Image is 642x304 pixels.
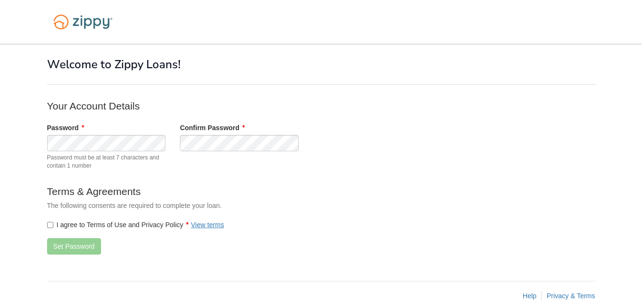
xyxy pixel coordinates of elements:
label: Password [47,123,84,133]
a: View terms [191,221,224,229]
input: Verify Password [180,135,299,151]
input: I agree to Terms of Use and Privacy PolicyView terms [47,222,53,228]
p: The following consents are required to complete your loan. [47,201,432,210]
p: Your Account Details [47,99,432,113]
label: I agree to Terms of Use and Privacy Policy [47,220,225,230]
a: Privacy & Terms [547,292,595,300]
h1: Welcome to Zippy Loans! [47,58,595,71]
span: Password must be at least 7 characters and contain 1 number [47,154,166,170]
label: Confirm Password [180,123,245,133]
p: Terms & Agreements [47,184,432,198]
img: Logo [47,10,119,34]
a: Help [523,292,537,300]
button: Set Password [47,238,101,255]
